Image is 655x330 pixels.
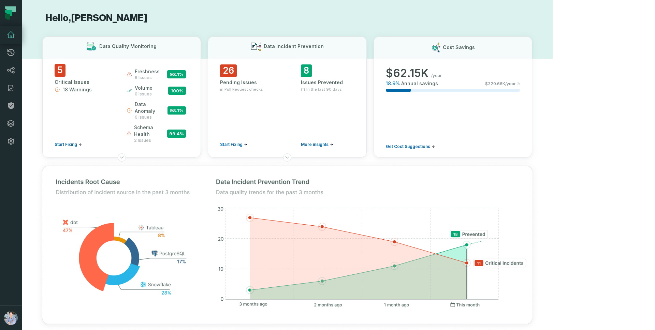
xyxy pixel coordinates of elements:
span: 98.1 % [167,70,186,78]
span: 6 issues [135,75,160,80]
img: avatar of Alon Nafta [4,311,18,325]
span: 99.4 % [167,130,186,138]
div: Pending Issues [220,79,274,86]
h3: Data Quality Monitoring [99,43,157,50]
span: 100 % [168,87,186,95]
a: Get Cost Suggestions [386,144,435,149]
span: Annual savings [401,80,438,87]
a: More insights [301,142,333,147]
span: /year [431,73,442,78]
span: 26 [220,64,237,77]
span: $ 329.66K /year [485,81,516,87]
span: 18 Warnings [63,86,92,93]
span: 0 issues [135,91,152,97]
a: Start Fixing [220,142,247,147]
span: More insights [301,142,329,147]
button: Data Incident Prevention26Pending Issuesin Pull Request checksStart Fixing8Issues PreventedIn the... [208,36,366,157]
span: volume [135,85,152,91]
span: data anomaly [135,101,168,115]
span: schema health [134,124,167,138]
button: Cost Savings$62.15K/year18.9%Annual savings$329.66K/yearGet Cost Suggestions [374,36,532,157]
h3: Data Incident Prevention [264,43,324,50]
div: Critical Issues [55,79,114,86]
h3: Cost Savings [443,44,475,51]
span: In the last 90 days [306,87,342,92]
span: 18.9 % [386,80,400,87]
span: 8 [301,64,312,77]
span: 5 [55,64,65,77]
span: freshness [135,68,160,75]
span: 6 issues [135,115,168,120]
span: in Pull Request checks [220,87,263,92]
h1: Hello, [PERSON_NAME] [42,12,532,24]
span: Start Fixing [55,142,77,147]
span: Start Fixing [220,142,243,147]
span: 2 issues [134,138,167,143]
span: 98.1 % [168,106,186,115]
span: $ 62.15K [386,66,428,80]
div: Issues Prevented [301,79,354,86]
span: Get Cost Suggestions [386,144,430,149]
button: Data Quality Monitoring5Critical Issues18 WarningsStart Fixingfreshness6 issues98.1%volume0 issue... [42,36,201,157]
a: Start Fixing [55,142,82,147]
